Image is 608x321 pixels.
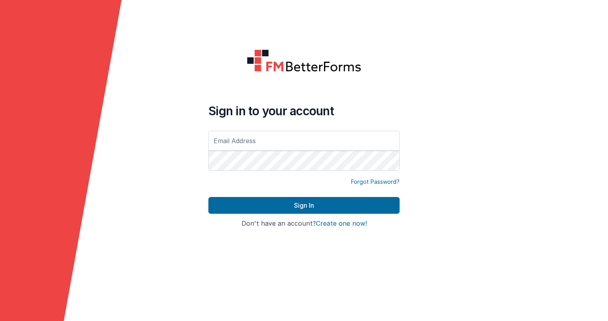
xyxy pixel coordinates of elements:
button: Sign In [208,197,400,214]
h4: Sign in to your account [208,104,400,118]
a: Forgot Password? [351,178,400,186]
input: Email Address [208,131,400,151]
h4: Don't have an account? [208,220,400,227]
button: Create one now! [316,220,367,227]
